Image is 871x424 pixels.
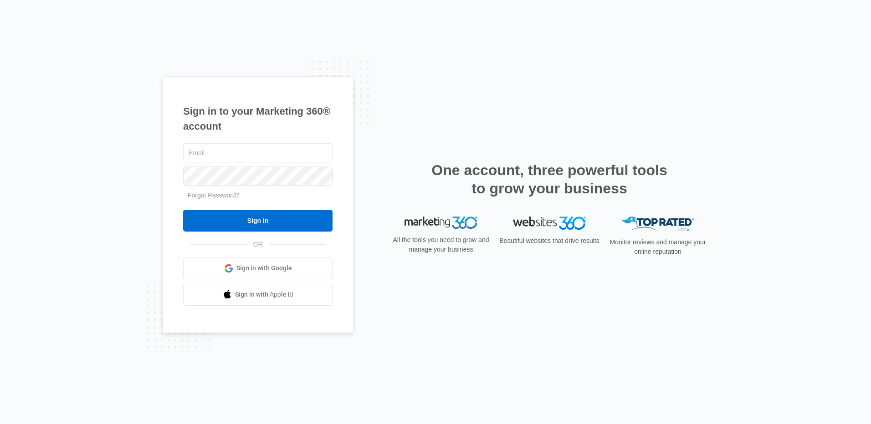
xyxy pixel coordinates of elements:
[235,290,293,299] span: Sign in with Apple Id
[183,143,333,162] input: Email
[621,217,694,232] img: Top Rated Local
[247,240,269,249] span: OR
[183,257,333,279] a: Sign in with Google
[429,161,670,197] h2: One account, three powerful tools to grow your business
[498,236,600,246] p: Beautiful websites that drive results
[188,192,240,199] a: Forgot Password?
[390,235,492,254] p: All the tools you need to grow and manage your business
[183,104,333,134] h1: Sign in to your Marketing 360® account
[236,263,292,273] span: Sign in with Google
[607,237,709,257] p: Monitor reviews and manage your online reputation
[405,217,477,229] img: Marketing 360
[183,210,333,232] input: Sign In
[513,217,586,230] img: Websites 360
[183,284,333,306] a: Sign in with Apple Id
